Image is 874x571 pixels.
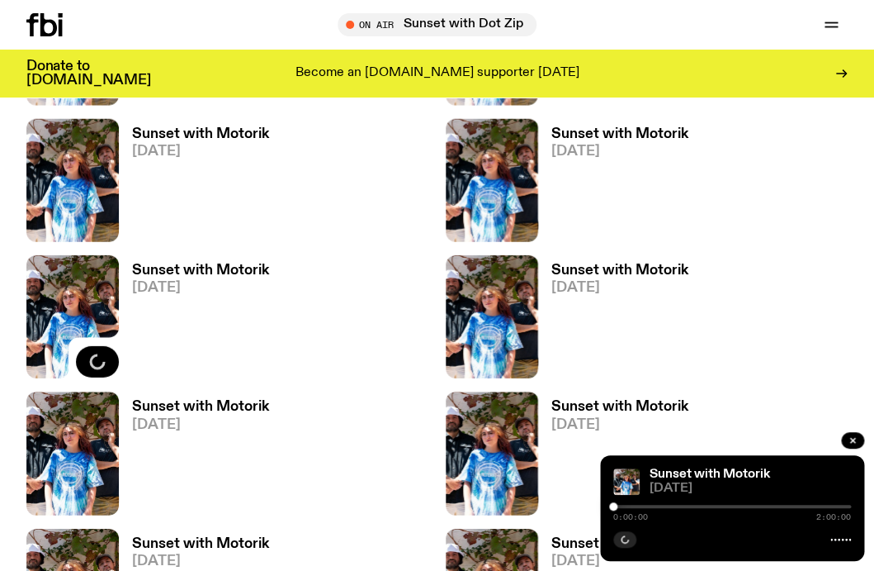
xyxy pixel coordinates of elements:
h3: Sunset with Motorik [132,537,269,551]
span: [DATE] [132,418,269,432]
a: Sunset with Motorik[DATE] [538,264,688,378]
h3: Sunset with Motorik [132,264,269,278]
img: Andrew, Reenie, and Pat stand in a row, smiling at the camera, in dappled light with a vine leafe... [613,469,640,495]
a: Sunset with Motorik[DATE] [119,127,269,242]
span: [DATE] [132,281,269,295]
h3: Sunset with Motorik [551,537,688,551]
button: On AirSunset with Dot Zip [338,13,536,36]
span: 2:00:00 [816,513,851,521]
h3: Donate to [DOMAIN_NAME] [26,59,151,88]
span: [DATE] [650,483,851,495]
img: Andrew, Reenie, and Pat stand in a row, smiling at the camera, in dappled light with a vine leafe... [26,392,119,515]
h3: Sunset with Motorik [132,127,269,141]
img: Andrew, Reenie, and Pat stand in a row, smiling at the camera, in dappled light with a vine leafe... [446,119,538,242]
p: Become an [DOMAIN_NAME] supporter [DATE] [295,66,579,81]
span: [DATE] [132,145,269,159]
span: 0:00:00 [613,513,648,521]
a: Sunset with Motorik[DATE] [119,264,269,378]
img: Andrew, Reenie, and Pat stand in a row, smiling at the camera, in dappled light with a vine leafe... [446,392,538,515]
span: [DATE] [551,418,688,432]
img: Andrew, Reenie, and Pat stand in a row, smiling at the camera, in dappled light with a vine leafe... [446,255,538,378]
a: Sunset with Motorik [650,468,770,481]
h3: Sunset with Motorik [551,264,688,278]
span: [DATE] [551,145,688,159]
span: [DATE] [551,554,688,569]
h3: Sunset with Motorik [551,127,688,141]
h3: Sunset with Motorik [551,400,688,414]
a: Sunset with Motorik[DATE] [538,400,688,515]
a: Sunset with Motorik[DATE] [119,400,269,515]
a: Sunset with Motorik[DATE] [538,127,688,242]
span: [DATE] [551,281,688,295]
img: Andrew, Reenie, and Pat stand in a row, smiling at the camera, in dappled light with a vine leafe... [26,119,119,242]
span: [DATE] [132,554,269,569]
h3: Sunset with Motorik [132,400,269,414]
